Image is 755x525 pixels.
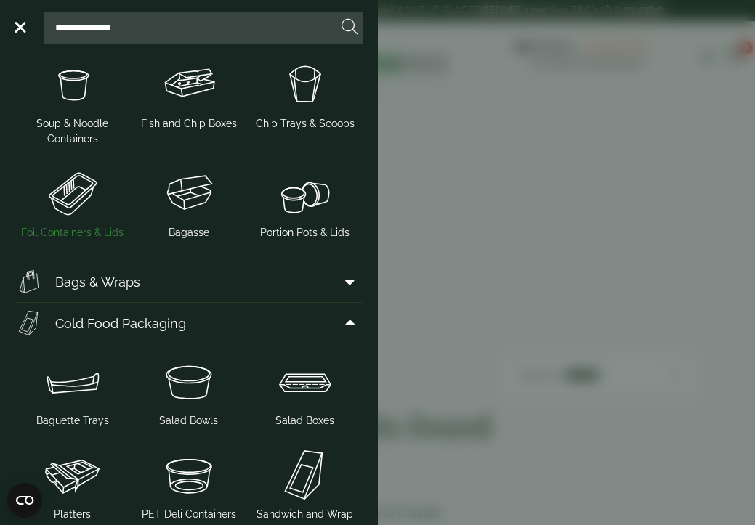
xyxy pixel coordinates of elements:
a: Platters [20,443,125,525]
a: Bags & Wraps [15,261,363,302]
span: Bagasse [169,225,209,240]
span: Platters [54,507,91,522]
img: Baguette_tray.svg [20,352,125,410]
img: Paper_carriers.svg [15,267,44,296]
a: Bagasse [137,161,241,243]
a: Salad Boxes [253,349,358,431]
span: Soup & Noodle Containers [20,116,125,147]
a: Salad Bowls [137,349,241,431]
span: Bags & Wraps [55,272,140,292]
img: Salad_box.svg [253,352,358,410]
a: Portion Pots & Lids [253,161,358,243]
span: Portion Pots & Lids [260,225,350,240]
span: Salad Boxes [275,413,334,428]
a: Baguette Trays [20,349,125,431]
a: Foil Containers & Lids [20,161,125,243]
a: Fish and Chip Boxes [137,52,241,134]
span: Cold Food Packaging [55,314,186,333]
button: Open CMP widget [7,483,42,518]
img: PetDeli_container.svg [137,446,241,504]
a: Chip Trays & Scoops [253,52,358,134]
img: Sandwich_box.svg [15,309,44,338]
span: Baguette Trays [36,413,109,428]
span: Foil Containers & Lids [21,225,124,240]
img: Foil_container.svg [20,164,125,222]
img: PortionPots.svg [253,164,358,222]
a: PET Deli Containers [137,443,241,525]
img: FishNchip_box.svg [137,55,241,113]
span: Salad Bowls [159,413,218,428]
span: PET Deli Containers [142,507,236,522]
span: Fish and Chip Boxes [141,116,237,131]
a: Soup & Noodle Containers [20,52,125,150]
img: Clamshell_box.svg [137,164,241,222]
img: Platter.svg [20,446,125,504]
img: Sandwich_box.svg [253,446,358,504]
img: Chip_tray.svg [253,55,358,113]
img: SoupNsalad_bowls.svg [137,352,241,410]
img: SoupNoodle_container.svg [20,55,125,113]
a: Cold Food Packaging [15,303,363,343]
span: Chip Trays & Scoops [256,116,355,131]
